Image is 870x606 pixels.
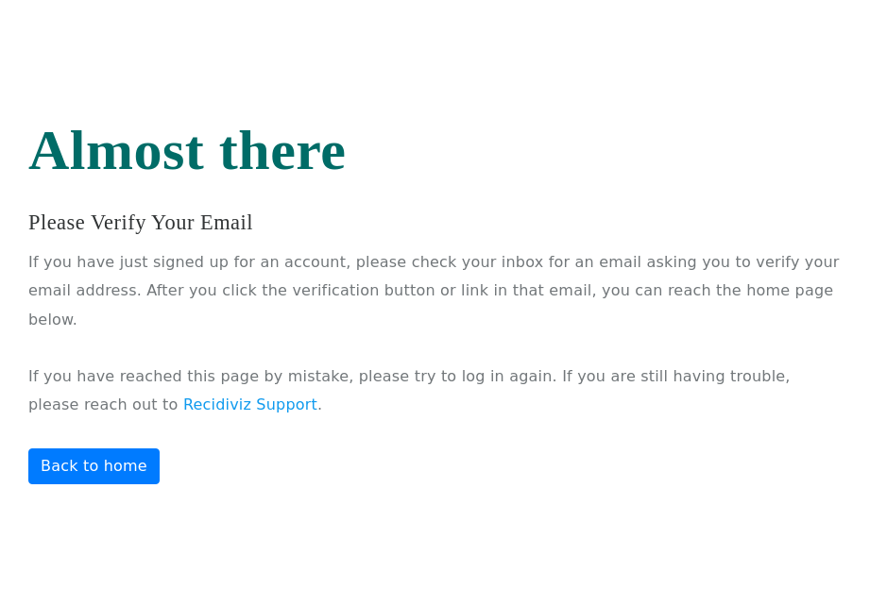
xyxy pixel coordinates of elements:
[28,207,842,239] h3: Please verify your email
[183,396,317,413] a: Recidiviz Support
[28,448,160,484] a: Back to home
[28,362,842,420] p: If you have reached this page by mistake, please try to log in again. If you are still having tro...
[28,122,842,178] h1: Almost there
[28,248,842,334] p: If you have just signed up for an account, please check your inbox for an email asking you to ver...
